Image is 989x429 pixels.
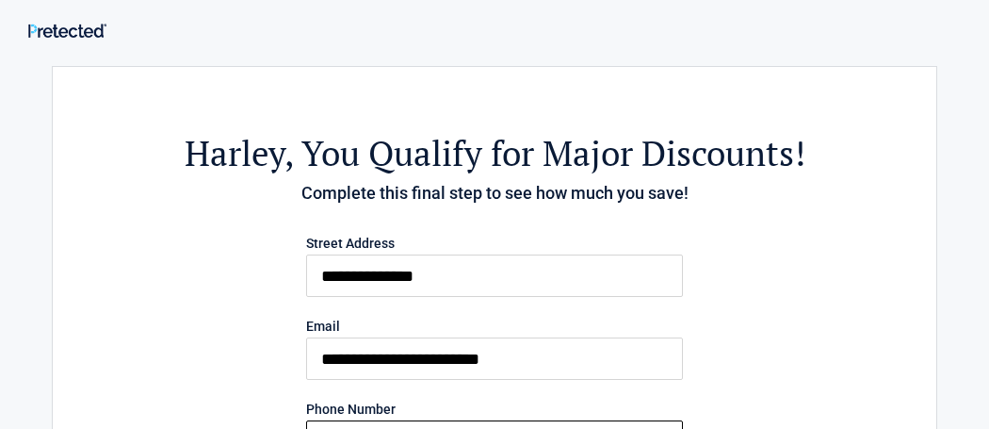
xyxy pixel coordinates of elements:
label: Street Address [306,237,683,250]
h2: , You Qualify for Major Discounts! [156,130,833,176]
label: Phone Number [306,403,683,416]
label: Email [306,320,683,333]
span: Harley [185,130,284,176]
img: Main Logo [28,24,106,38]
h4: Complete this final step to see how much you save! [156,181,833,206]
